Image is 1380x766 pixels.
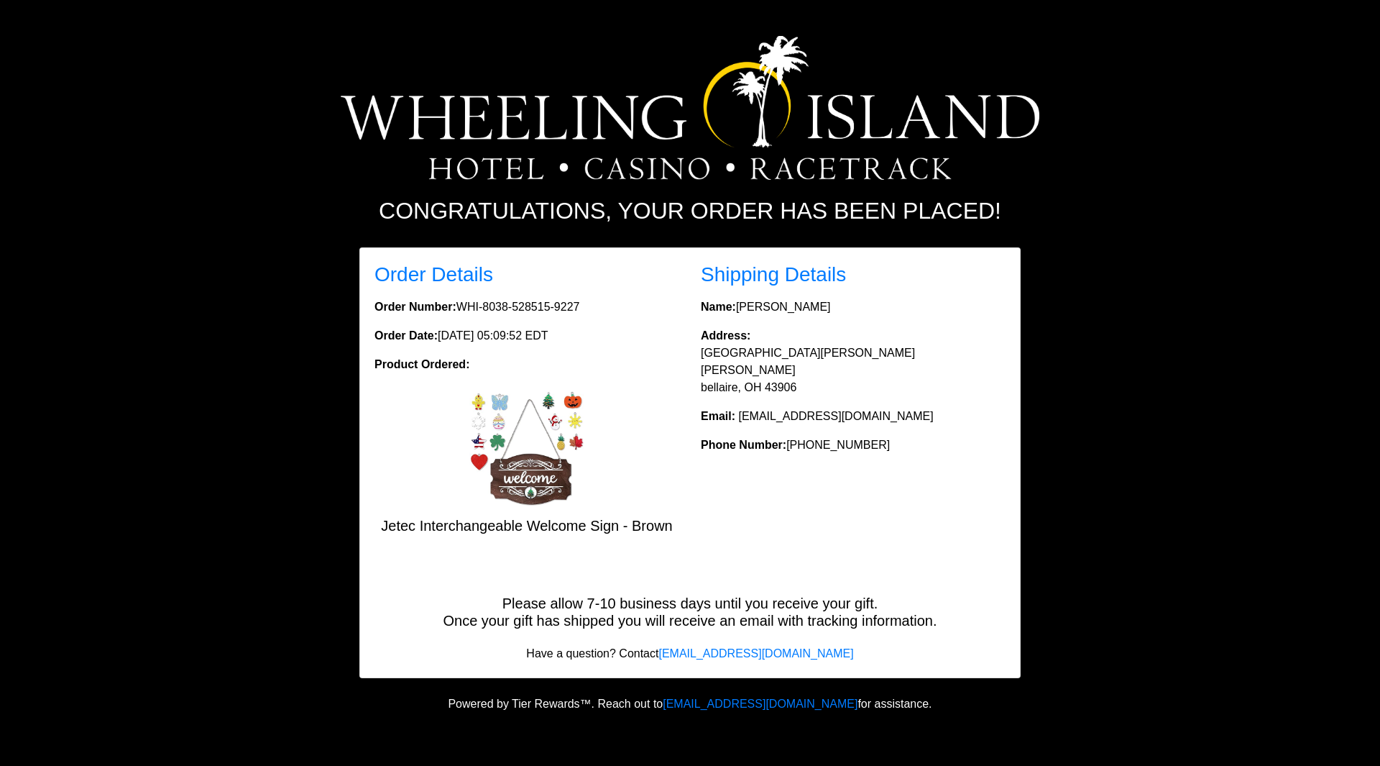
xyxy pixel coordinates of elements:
[360,647,1020,660] h6: Have a question? Contact
[374,327,679,345] p: [DATE] 05:09:52 EDT
[374,517,679,534] h5: Jetec Interchangeable Welcome Sign - Brown
[701,329,750,342] strong: Address:
[341,36,1040,180] img: Logo
[360,595,1020,612] h5: Please allow 7-10 business days until you receive your gift.
[374,263,679,287] h3: Order Details
[469,391,584,506] img: Jetec Interchangeable Welcome Sign - Brown
[701,408,1006,425] p: [EMAIL_ADDRESS][DOMAIN_NAME]
[701,410,735,422] strong: Email:
[374,301,456,313] strong: Order Number:
[701,439,786,451] strong: Phone Number:
[374,329,438,342] strong: Order Date:
[701,301,736,313] strong: Name:
[658,647,853,660] a: [EMAIL_ADDRESS][DOMAIN_NAME]
[701,298,1006,316] p: [PERSON_NAME]
[701,327,1006,396] p: [GEOGRAPHIC_DATA][PERSON_NAME][PERSON_NAME] bellaire, OH 43906
[701,263,1006,287] h3: Shipping Details
[374,298,679,316] p: WHI-8038-528515-9227
[448,698,931,710] span: Powered by Tier Rewards™. Reach out to for assistance.
[360,612,1020,629] h5: Once your gift has shipped you will receive an email with tracking information.
[374,358,469,370] strong: Product Ordered:
[663,698,857,710] a: [EMAIL_ADDRESS][DOMAIN_NAME]
[701,437,1006,454] p: [PHONE_NUMBER]
[291,197,1089,224] h2: Congratulations, your order has been placed!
